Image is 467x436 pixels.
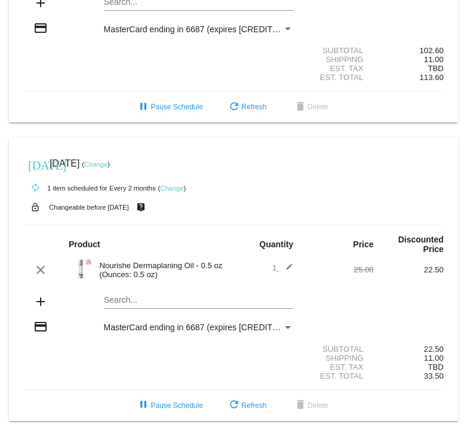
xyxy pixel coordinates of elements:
[33,263,48,277] mat-icon: clear
[158,185,186,192] small: ( )
[428,64,443,73] span: TBD
[279,263,293,277] mat-icon: edit
[136,100,150,115] mat-icon: pause
[136,398,150,413] mat-icon: pause
[136,103,202,111] span: Pause Schedule
[227,398,241,413] mat-icon: refresh
[303,64,373,73] div: Est. Tax
[93,261,233,279] div: Nourishe Dermaplaning Oil - 0.5 oz (Ounces: 0.5 oz)
[33,21,48,35] mat-icon: credit_card
[104,296,294,305] input: Search...
[303,73,373,82] div: Est. Total
[127,395,212,416] button: Pause Schedule
[104,323,332,332] span: MasterCard ending in 6687 (expires [CREDIT_CARD_DATA])
[303,46,373,55] div: Subtotal
[303,345,373,354] div: Subtotal
[303,265,373,274] div: 25.00
[104,24,294,34] mat-select: Payment Method
[217,96,276,118] button: Refresh
[374,345,444,354] div: 22.50
[28,199,42,215] mat-icon: lock_open
[398,235,444,254] strong: Discounted Price
[284,395,338,416] button: Delete
[420,73,444,82] span: 113.60
[428,363,443,371] span: TBD
[424,371,444,380] span: 33.50
[84,161,107,168] a: Change
[28,181,42,195] mat-icon: autorenew
[424,55,444,64] span: 11.00
[293,401,328,410] span: Delete
[227,103,266,111] span: Refresh
[374,265,444,274] div: 22.50
[424,354,444,363] span: 11.00
[227,401,266,410] span: Refresh
[293,100,308,115] mat-icon: delete
[303,363,373,371] div: Est. Tax
[82,161,110,168] small: ( )
[160,185,183,192] a: Change
[134,199,148,215] mat-icon: live_help
[259,240,293,249] strong: Quantity
[136,401,202,410] span: Pause Schedule
[49,204,129,211] small: Changeable before [DATE]
[104,323,294,332] mat-select: Payment Method
[272,263,293,272] span: 1
[303,55,373,64] div: Shipping
[293,103,328,111] span: Delete
[303,354,373,363] div: Shipping
[303,371,373,380] div: Est. Total
[28,157,42,171] mat-icon: [DATE]
[127,96,212,118] button: Pause Schedule
[374,46,444,55] div: 102.60
[353,240,373,249] strong: Price
[284,96,338,118] button: Delete
[104,24,332,34] span: MasterCard ending in 6687 (expires [CREDIT_CARD_DATA])
[69,240,100,249] strong: Product
[33,320,48,334] mat-icon: credit_card
[227,100,241,115] mat-icon: refresh
[33,294,48,309] mat-icon: add
[293,398,308,413] mat-icon: delete
[69,257,93,281] img: 5.png
[217,395,276,416] button: Refresh
[23,185,156,192] small: 1 item scheduled for Every 2 months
